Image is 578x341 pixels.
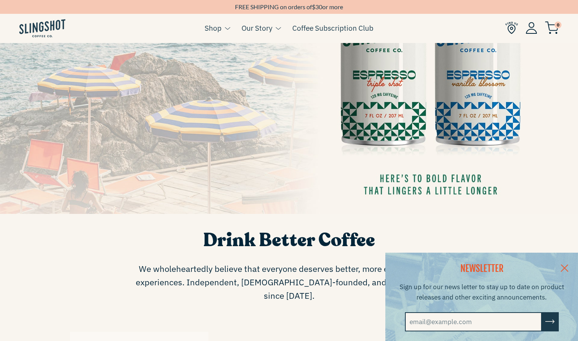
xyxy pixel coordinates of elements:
p: Sign up for our news letter to stay up to date on product releases and other exciting announcements. [395,282,568,303]
input: email@example.com [405,312,542,331]
a: Our Story [242,22,272,34]
span: 0 [555,22,561,28]
img: Account [526,22,537,34]
img: cart [545,22,559,34]
span: Drink Better Coffee [203,228,375,253]
span: $ [312,3,315,10]
h2: NEWSLETTER [395,262,568,275]
img: Find Us [505,22,518,34]
a: 0 [545,23,559,33]
span: 30 [315,3,322,10]
a: Coffee Subscription Club [292,22,373,34]
a: Shop [205,22,222,34]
